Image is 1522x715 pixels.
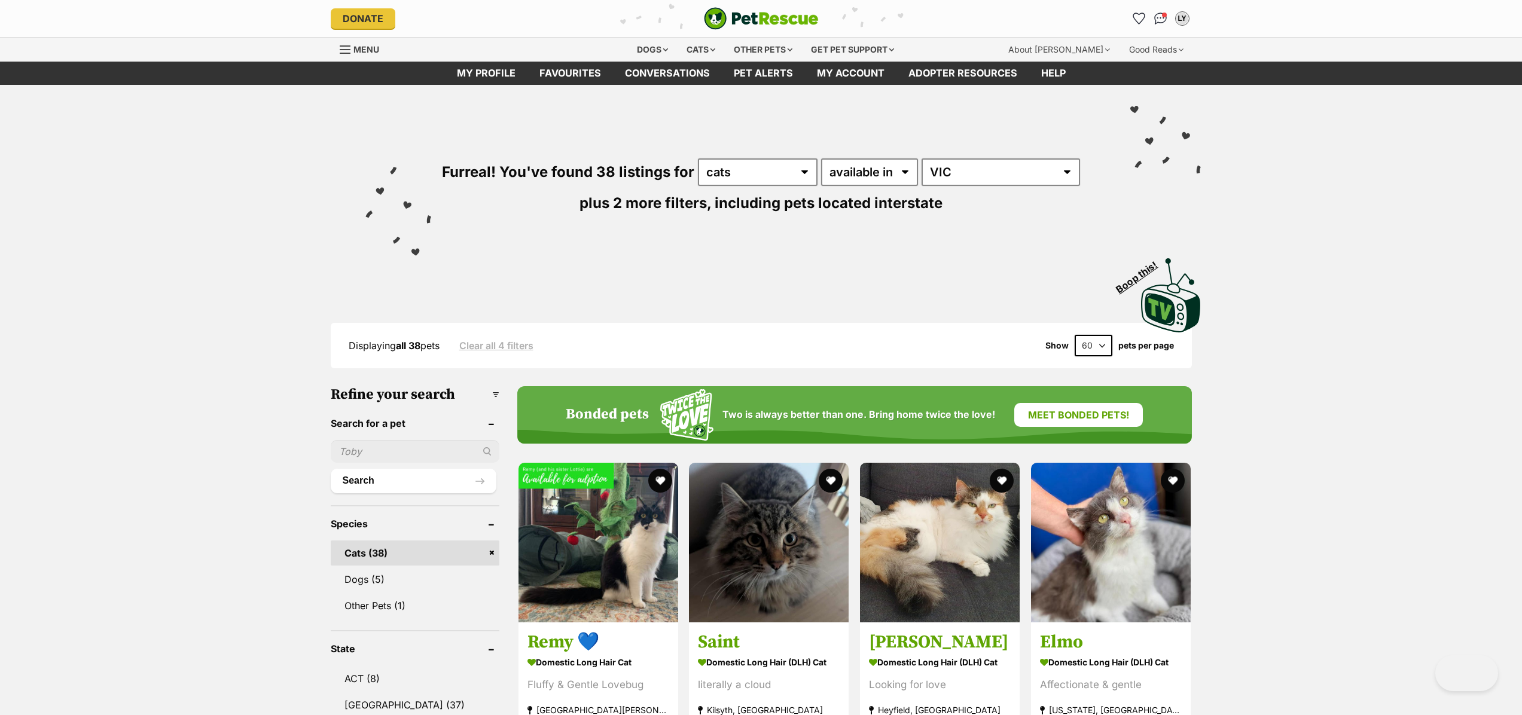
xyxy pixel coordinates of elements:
h4: Bonded pets [566,407,649,423]
span: Show [1045,341,1069,350]
a: Menu [340,38,388,59]
span: including pets located interstate [715,194,943,212]
header: Species [331,518,499,529]
a: Conversations [1151,9,1170,28]
span: Boop this! [1114,252,1169,295]
div: Fluffy & Gentle Lovebug [527,677,669,693]
img: Saint - Domestic Long Hair (DLH) Cat [689,463,849,622]
a: Clear all 4 filters [459,340,533,351]
header: Search for a pet [331,418,499,429]
a: My account [805,62,896,85]
a: Donate [331,8,395,29]
span: plus 2 more filters, [579,194,711,212]
a: Favourites [1130,9,1149,28]
h3: Elmo [1040,631,1182,654]
label: pets per page [1118,341,1174,350]
strong: all 38 [396,340,420,352]
a: Favourites [527,62,613,85]
a: My profile [445,62,527,85]
strong: Domestic Long Hair (DLH) Cat [1040,654,1182,671]
input: Toby [331,440,499,463]
div: Cats [678,38,724,62]
div: Dogs [629,38,676,62]
button: favourite [648,469,672,493]
a: Adopter resources [896,62,1029,85]
img: chat-41dd97257d64d25036548639549fe6c8038ab92f7586957e7f3b1b290dea8141.svg [1154,13,1167,25]
a: Boop this! [1141,247,1201,335]
button: favourite [1161,469,1185,493]
span: Two is always better than one. Bring home twice the love! [722,409,995,420]
button: Search [331,469,496,493]
div: Affectionate & gentle [1040,677,1182,693]
a: Dogs (5) [331,567,499,592]
a: Other Pets (1) [331,593,499,618]
a: Cats (38) [331,540,499,566]
div: Good Reads [1121,38,1192,62]
img: PetRescue TV logo [1141,258,1201,332]
ul: Account quick links [1130,9,1192,28]
h3: [PERSON_NAME] [869,631,1011,654]
img: Molly - Domestic Long Hair (DLH) Cat [860,463,1020,622]
img: Remy 💙 - Domestic Long Hair Cat [518,463,678,622]
a: ACT (8) [331,666,499,691]
a: PetRescue [704,7,819,30]
img: logo-cat-932fe2b9b8326f06289b0f2fb663e598f794de774fb13d1741a6617ecf9a85b4.svg [704,7,819,30]
a: Meet bonded pets! [1014,403,1143,427]
h3: Remy 💙 [527,631,669,654]
h3: Refine your search [331,386,499,403]
span: Menu [353,44,379,54]
iframe: Help Scout Beacon - Open [1435,655,1498,691]
h3: Saint [698,631,840,654]
strong: Domestic Long Hair (DLH) Cat [698,654,840,671]
strong: Domestic Long Hair Cat [527,654,669,671]
img: Elmo - Domestic Long Hair (DLH) Cat [1031,463,1191,622]
span: Furreal! You've found 38 listings for [442,163,694,181]
div: About [PERSON_NAME] [1000,38,1118,62]
span: Displaying pets [349,340,440,352]
button: favourite [990,469,1014,493]
a: conversations [613,62,722,85]
img: Squiggle [660,389,713,441]
a: Help [1029,62,1078,85]
div: literally a cloud [698,677,840,693]
div: Other pets [725,38,801,62]
a: Pet alerts [722,62,805,85]
strong: Domestic Long Hair (DLH) Cat [869,654,1011,671]
div: Looking for love [869,677,1011,693]
button: My account [1173,9,1192,28]
button: favourite [819,469,843,493]
div: Get pet support [803,38,902,62]
header: State [331,643,499,654]
div: LY [1176,13,1188,25]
